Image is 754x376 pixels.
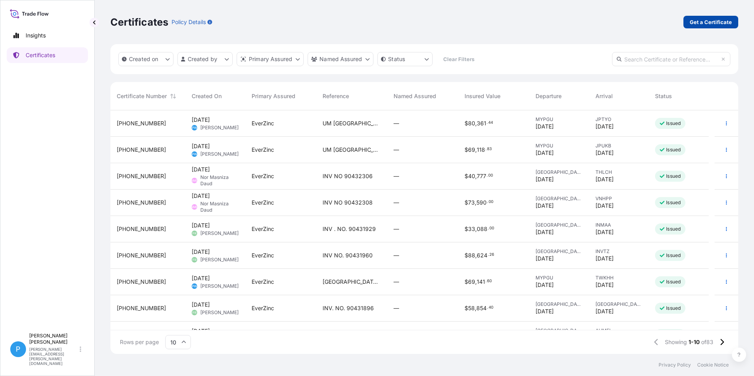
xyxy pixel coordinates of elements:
[323,92,349,100] span: Reference
[192,301,210,309] span: [DATE]
[192,282,197,290] span: PW
[488,253,489,256] span: .
[665,338,687,346] span: Showing
[7,47,88,63] a: Certificates
[595,281,614,289] span: [DATE]
[655,92,672,100] span: Status
[536,307,554,315] span: [DATE]
[690,18,732,26] p: Get a Certificate
[437,53,481,65] button: Clear Filters
[468,121,475,126] span: 80
[377,52,433,66] button: certificateStatus Filter options
[120,338,159,346] span: Rows per page
[536,222,583,228] span: [GEOGRAPHIC_DATA]
[475,173,477,179] span: ,
[536,228,554,236] span: [DATE]
[536,169,583,175] span: [GEOGRAPHIC_DATA]
[468,200,475,205] span: 73
[117,92,167,100] span: Certificate Number
[200,257,239,263] span: [PERSON_NAME]
[488,227,489,230] span: .
[465,92,500,100] span: Insured Value
[536,149,554,157] span: [DATE]
[468,226,475,232] span: 33
[323,304,374,312] span: INV. NO. 90431896
[117,304,166,312] span: [PHONE_NUMBER]
[489,253,494,256] span: 26
[252,225,274,233] span: EverZinc
[16,345,21,353] span: P
[323,251,373,259] span: INV NO. 90431960
[192,192,210,200] span: [DATE]
[536,195,583,202] span: [GEOGRAPHIC_DATA]
[319,55,362,63] p: Named Assured
[475,121,477,126] span: ,
[595,228,614,236] span: [DATE]
[487,174,488,177] span: .
[323,119,381,127] span: UM [GEOGRAPHIC_DATA] K-90432302
[29,347,78,366] p: [PERSON_NAME][EMAIL_ADDRESS][PERSON_NAME][DOMAIN_NAME]
[612,52,730,66] input: Search Certificate or Reference...
[666,199,681,206] p: Issued
[595,116,643,123] span: JPTYO
[475,305,476,311] span: ,
[468,253,475,258] span: 88
[388,55,405,63] p: Status
[477,147,485,153] span: 118
[323,146,381,154] span: UM [GEOGRAPHIC_DATA] KM-90432301
[595,328,643,334] span: AUMEL
[489,227,494,230] span: 00
[468,305,475,311] span: 58
[394,225,399,233] span: —
[117,119,166,127] span: [PHONE_NUMBER]
[465,173,468,179] span: $
[200,125,239,131] span: [PERSON_NAME]
[192,166,210,173] span: [DATE]
[697,362,729,368] a: Cookie Notice
[487,121,488,124] span: .
[666,226,681,232] p: Issued
[595,143,643,149] span: JPUKB
[536,281,554,289] span: [DATE]
[191,203,198,211] span: NMD
[536,202,554,210] span: [DATE]
[487,201,488,203] span: .
[394,92,436,100] span: Named Assured
[192,222,210,229] span: [DATE]
[536,301,583,307] span: [GEOGRAPHIC_DATA]
[487,306,488,309] span: .
[468,279,475,285] span: 69
[192,309,196,316] span: FR
[659,362,691,368] a: Privacy Policy
[595,248,643,255] span: INVTZ
[323,278,381,286] span: [GEOGRAPHIC_DATA] [GEOGRAPHIC_DATA] 90432287
[200,283,239,289] span: [PERSON_NAME]
[192,124,197,132] span: PW
[536,143,583,149] span: MYPGU
[666,120,681,127] p: Issued
[252,172,274,180] span: EverZinc
[477,121,486,126] span: 361
[129,55,159,63] p: Created on
[323,199,373,207] span: INV NO 90432308
[536,116,583,123] span: MYPGU
[536,248,583,255] span: [GEOGRAPHIC_DATA]
[200,151,239,157] span: [PERSON_NAME]
[536,92,562,100] span: Departure
[26,32,46,39] p: Insights
[595,275,643,281] span: TWKHH
[200,230,239,236] span: [PERSON_NAME]
[118,52,174,66] button: createdOn Filter options
[477,226,487,232] span: 088
[323,172,373,180] span: INV NO 90432306
[476,305,487,311] span: 854
[468,173,475,179] span: 40
[666,147,681,153] p: Issued
[192,256,196,264] span: FR
[465,253,468,258] span: $
[477,279,485,285] span: 141
[536,123,554,130] span: [DATE]
[468,147,475,153] span: 69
